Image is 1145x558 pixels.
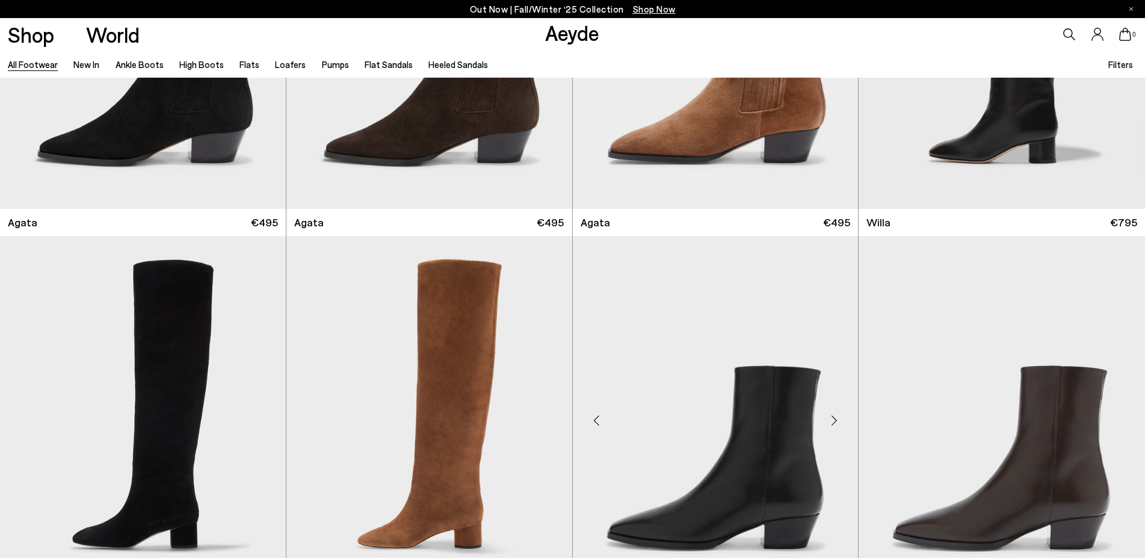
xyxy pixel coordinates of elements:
[579,403,615,439] div: Previous slide
[816,403,852,439] div: Next slide
[581,215,610,230] span: Agata
[859,209,1145,236] a: Willa €795
[365,59,413,70] a: Flat Sandals
[1108,59,1133,70] span: Filters
[275,59,306,70] a: Loafers
[179,59,224,70] a: High Boots
[286,209,572,236] a: Agata €495
[633,4,676,14] span: Navigate to /collections/new-in
[73,59,99,70] a: New In
[322,59,349,70] a: Pumps
[86,24,140,45] a: World
[428,59,488,70] a: Heeled Sandals
[8,59,58,70] a: All Footwear
[116,59,164,70] a: Ankle Boots
[866,215,890,230] span: Willa
[1131,31,1137,38] span: 0
[545,20,599,45] a: Aeyde
[823,215,850,230] span: €495
[294,215,324,230] span: Agata
[1119,28,1131,41] a: 0
[8,24,54,45] a: Shop
[239,59,259,70] a: Flats
[573,209,859,236] a: Agata €495
[470,2,676,17] p: Out Now | Fall/Winter ‘25 Collection
[251,215,278,230] span: €495
[1110,215,1137,230] span: €795
[537,215,564,230] span: €495
[8,215,37,230] span: Agata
